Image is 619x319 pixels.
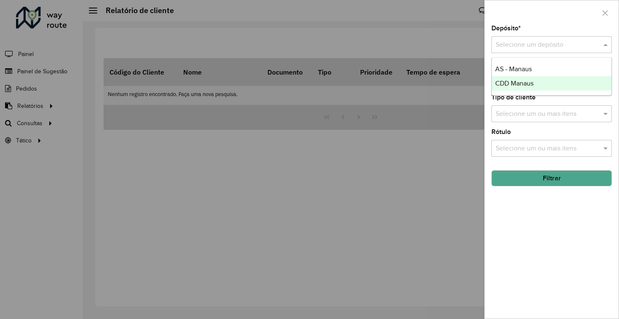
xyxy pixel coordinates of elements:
[495,65,532,72] span: AS - Manaus
[491,23,521,33] label: Depósito
[491,170,612,186] button: Filtrar
[491,57,612,96] ng-dropdown-panel: Options list
[491,92,536,102] label: Tipo de cliente
[495,80,534,87] span: CDD Manaus
[491,127,511,137] label: Rótulo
